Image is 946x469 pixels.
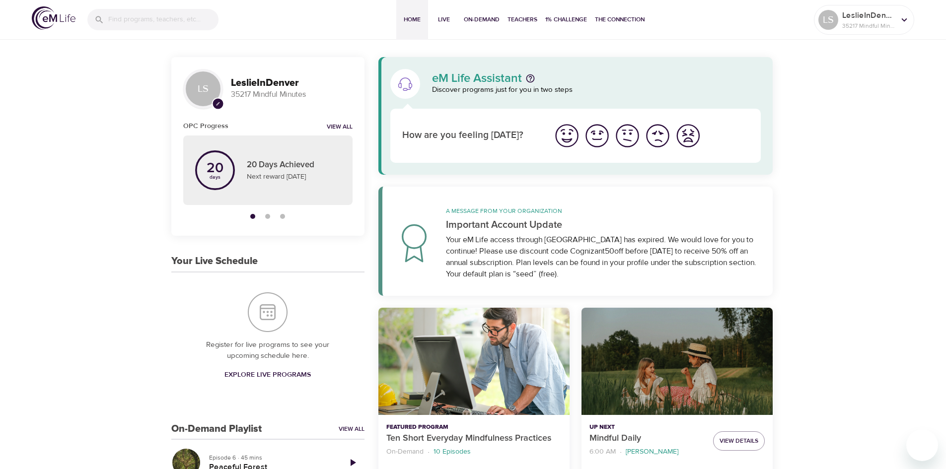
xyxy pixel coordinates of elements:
[620,445,622,459] li: ·
[32,6,75,30] img: logo
[673,121,703,151] button: I'm feeling worst
[582,121,612,151] button: I'm feeling good
[464,14,500,25] span: On-Demand
[434,447,471,457] p: 10 Episodes
[247,159,341,172] p: 20 Days Achieved
[446,206,761,215] p: A message from your organization
[191,339,345,362] p: Register for live programs to see your upcoming schedule here.
[378,308,570,415] button: Ten Short Everyday Mindfulness Practices
[171,256,258,267] h3: Your Live Schedule
[614,122,641,149] img: ok
[386,445,562,459] nav: breadcrumb
[432,72,522,84] p: eM Life Assistant
[432,84,761,96] p: Discover programs just for you in two steps
[553,122,581,149] img: great
[207,175,223,179] p: days
[183,69,223,109] div: LS
[386,432,562,445] p: Ten Short Everyday Mindfulness Practices
[231,77,353,89] h3: LeslieInDenver
[432,14,456,25] span: Live
[220,366,315,384] a: Explore Live Programs
[612,121,643,151] button: I'm feeling ok
[327,123,353,132] a: View all notifications
[386,447,424,457] p: On-Demand
[626,447,678,457] p: [PERSON_NAME]
[231,89,353,100] p: 35217 Mindful Minutes
[589,423,705,432] p: Up Next
[402,129,540,143] p: How are you feeling [DATE]?
[247,172,341,182] p: Next reward [DATE]
[386,423,562,432] p: Featured Program
[400,14,424,25] span: Home
[643,121,673,151] button: I'm feeling bad
[595,14,645,25] span: The Connection
[397,76,413,92] img: eM Life Assistant
[713,431,765,451] button: View Details
[583,122,611,149] img: good
[209,453,333,462] p: Episode 6 · 45 mins
[906,429,938,461] iframe: Button to launch messaging window
[183,121,228,132] h6: OPC Progress
[108,9,218,30] input: Find programs, teachers, etc...
[508,14,537,25] span: Teachers
[674,122,702,149] img: worst
[552,121,582,151] button: I'm feeling great
[842,21,895,30] p: 35217 Mindful Minutes
[582,308,773,415] button: Mindful Daily
[446,217,761,232] p: Important Account Update
[589,445,705,459] nav: breadcrumb
[171,423,262,435] h3: On-Demand Playlist
[545,14,587,25] span: 1% Challenge
[446,234,761,280] div: Your eM Life access through [GEOGRAPHIC_DATA] has expired. We would love for you to continue! Ple...
[589,447,616,457] p: 6:00 AM
[224,369,311,381] span: Explore Live Programs
[720,436,758,446] span: View Details
[248,292,288,332] img: Your Live Schedule
[644,122,671,149] img: bad
[842,9,895,21] p: LeslieInDenver
[339,425,364,433] a: View All
[589,432,705,445] p: Mindful Daily
[428,445,430,459] li: ·
[207,161,223,175] p: 20
[818,10,838,30] div: LS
